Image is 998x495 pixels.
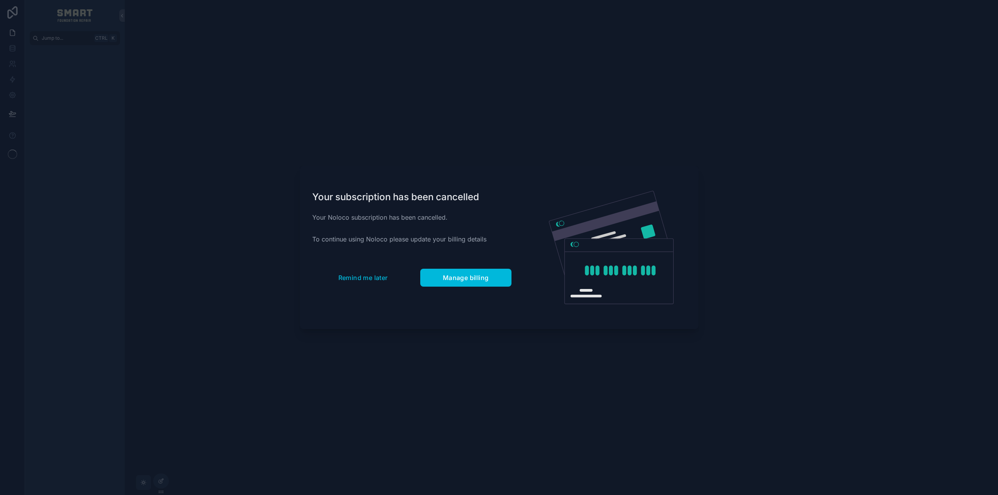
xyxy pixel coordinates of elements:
[312,234,511,244] p: To continue using Noloco please update your billing details
[312,269,414,287] button: Remind me later
[312,213,511,222] p: Your Noloco subscription has been cancelled.
[549,191,674,305] img: Credit card illustration
[312,191,511,203] h1: Your subscription has been cancelled
[420,269,511,287] button: Manage billing
[443,274,489,282] span: Manage billing
[338,274,388,282] span: Remind me later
